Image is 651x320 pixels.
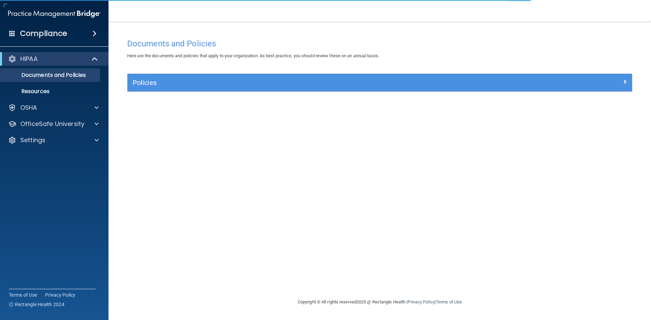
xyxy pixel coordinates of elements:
[133,77,627,88] a: Policies
[408,299,434,304] a: Privacy Policy
[20,29,67,38] h4: Compliance
[20,120,84,128] p: OfficeSafe University
[436,299,462,304] a: Terms of Use
[8,120,99,128] a: OfficeSafe University
[9,292,37,298] a: Terms of Use
[4,88,97,95] p: Resources
[45,292,76,298] a: Privacy Policy
[20,136,45,144] p: Settings
[20,55,38,63] p: HIPAA
[8,55,98,63] a: HIPAA
[127,53,379,58] span: Here are the documents and policies that apply to your organization. As best practice, you should...
[133,79,501,86] h5: Policies
[256,291,504,313] div: Copyright © All rights reserved 2025 @ Rectangle Health | |
[127,39,632,48] h4: Documents and Policies
[8,136,99,144] a: Settings
[9,301,64,308] span: Ⓒ Rectangle Health 2024
[8,104,99,112] a: OSHA
[4,72,97,79] p: Documents and Policies
[20,104,37,112] p: OSHA
[8,7,100,21] img: PMB logo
